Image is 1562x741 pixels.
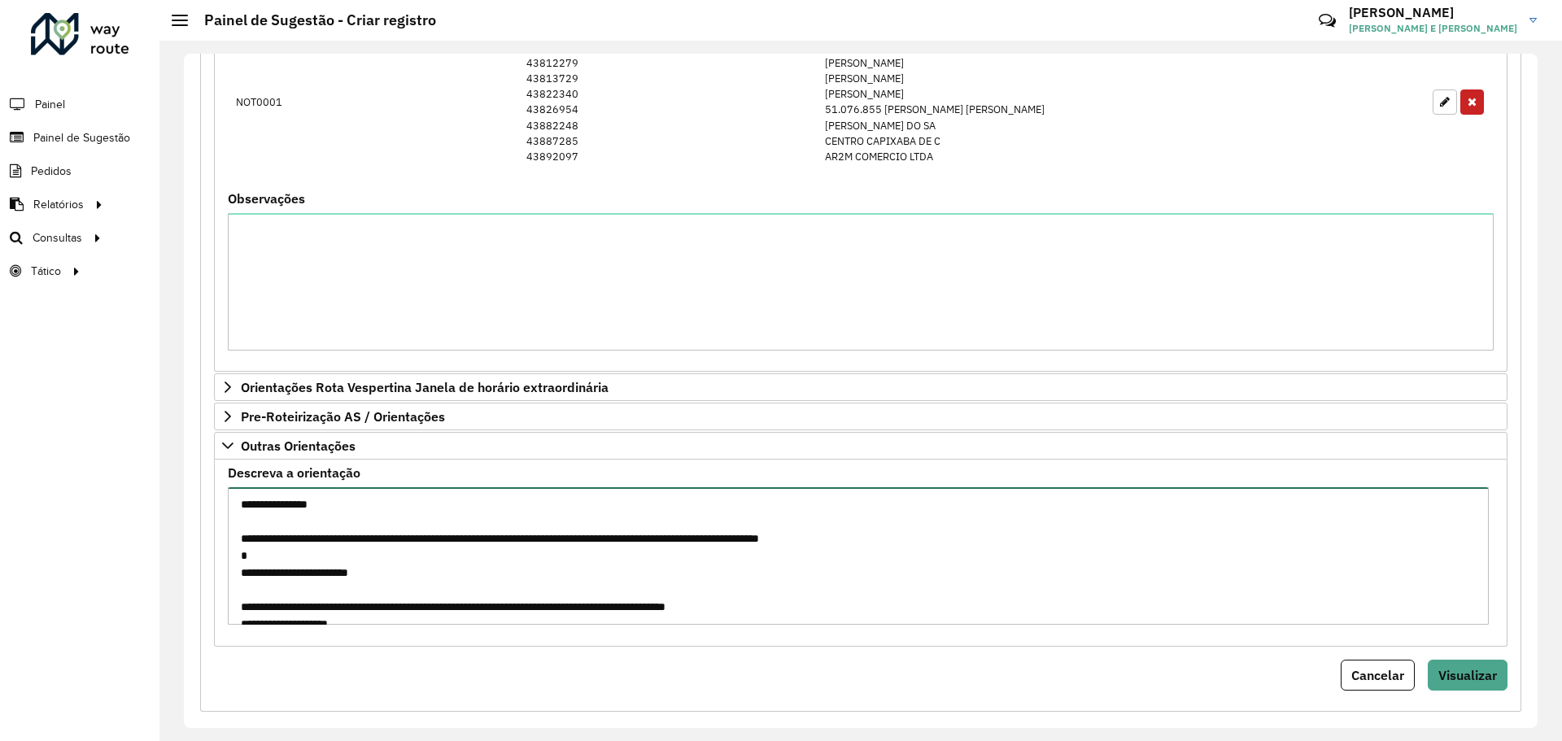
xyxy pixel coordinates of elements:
[517,31,816,173] td: 43807840 43812279 43813729 43822340 43826954 43882248 43887285 43892097
[35,96,65,113] span: Painel
[241,381,609,394] span: Orientações Rota Vespertina Janela de horário extraordinária
[1341,660,1415,691] button: Cancelar
[1349,21,1517,36] span: [PERSON_NAME] E [PERSON_NAME]
[214,432,1507,460] a: Outras Orientações
[33,229,82,246] span: Consultas
[241,410,445,423] span: Pre-Roteirização AS / Orientações
[31,263,61,280] span: Tático
[1438,667,1497,683] span: Visualizar
[214,373,1507,401] a: Orientações Rota Vespertina Janela de horário extraordinária
[214,460,1507,646] div: Outras Orientações
[241,439,356,452] span: Outras Orientações
[1349,5,1517,20] h3: [PERSON_NAME]
[1428,660,1507,691] button: Visualizar
[31,163,72,180] span: Pedidos
[1351,667,1404,683] span: Cancelar
[228,189,305,208] label: Observações
[816,31,1254,173] td: [PERSON_NAME] 106 [PERSON_NAME] [PERSON_NAME] [PERSON_NAME] 51.076.855 [PERSON_NAME] [PERSON_NAME...
[33,196,84,213] span: Relatórios
[214,403,1507,430] a: Pre-Roteirização AS / Orientações
[1310,3,1345,38] a: Contato Rápido
[228,31,344,173] td: NOT0001
[33,129,130,146] span: Painel de Sugestão
[228,463,360,482] label: Descreva a orientação
[188,11,436,29] h2: Painel de Sugestão - Criar registro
